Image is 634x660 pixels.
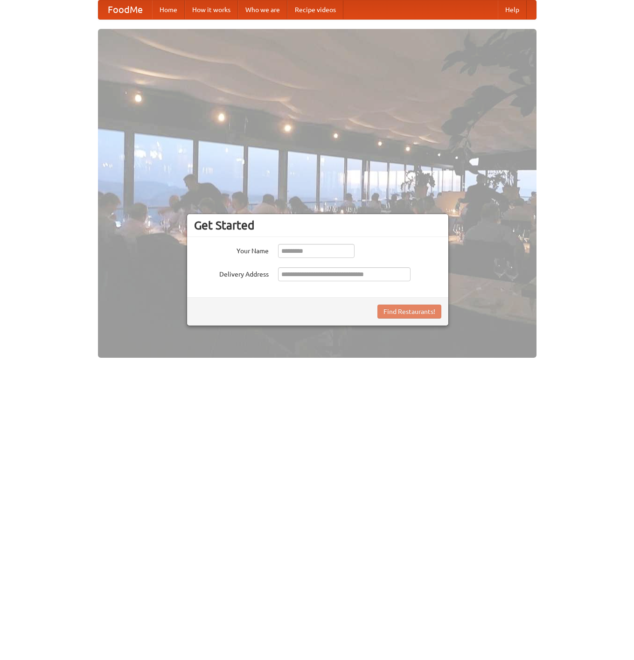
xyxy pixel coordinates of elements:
[185,0,238,19] a: How it works
[287,0,343,19] a: Recipe videos
[194,244,269,256] label: Your Name
[238,0,287,19] a: Who we are
[98,0,152,19] a: FoodMe
[152,0,185,19] a: Home
[194,267,269,279] label: Delivery Address
[498,0,527,19] a: Help
[194,218,441,232] h3: Get Started
[377,305,441,319] button: Find Restaurants!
